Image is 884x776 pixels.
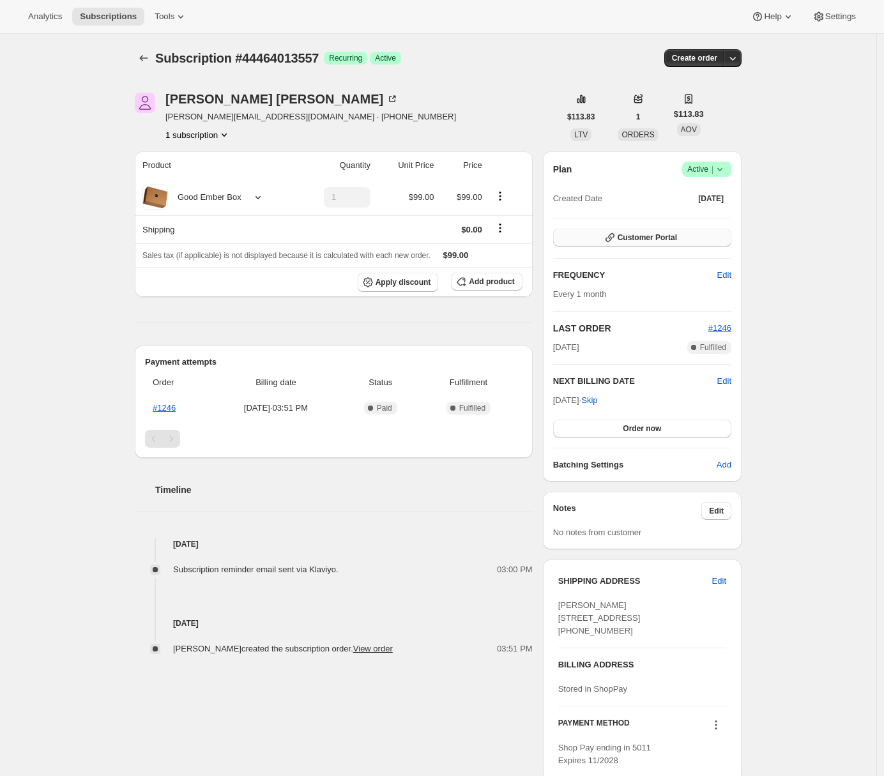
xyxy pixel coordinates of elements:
span: Help [764,11,781,22]
span: No notes from customer [553,528,642,537]
span: AOV [681,125,697,134]
span: Create order [672,53,717,63]
nav: Pagination [145,430,522,448]
button: Create order [664,49,725,67]
span: Analytics [28,11,62,22]
span: Subscriptions [80,11,137,22]
h3: Notes [553,502,702,520]
a: #1246 [153,403,176,413]
button: Add [709,455,739,475]
h2: FREQUENCY [553,269,717,282]
span: Fulfilled [459,403,485,413]
button: Skip [574,390,605,411]
span: $99.00 [457,192,482,202]
button: Help [743,8,802,26]
span: Edit [717,269,731,282]
span: Fulfillment [422,376,514,389]
h2: Plan [553,163,572,176]
button: 1 [629,108,648,126]
button: Edit [705,571,734,591]
span: Subscription #44464013557 [155,51,319,65]
button: [DATE] [690,190,731,208]
button: Product actions [490,189,510,203]
span: Order now [623,423,661,434]
span: [DATE] [553,341,579,354]
h3: SHIPPING ADDRESS [558,575,712,588]
th: Price [438,151,486,179]
span: Shop Pay ending in 5011 Expires 11/2028 [558,743,651,765]
span: $99.00 [443,250,469,260]
button: Analytics [20,8,70,26]
h3: PAYMENT METHOD [558,718,630,735]
span: [DATE] · 03:51 PM [213,402,339,415]
div: [PERSON_NAME] [PERSON_NAME] [165,93,399,105]
span: Active [687,163,726,176]
span: Audrey Sanfacon [135,93,155,113]
th: Order [145,369,210,397]
a: #1246 [708,323,731,333]
span: Skip [581,394,597,407]
button: Order now [553,420,731,437]
h3: BILLING ADDRESS [558,658,726,671]
button: Apply discount [358,273,439,292]
span: Created Date [553,192,602,205]
span: Paid [377,403,392,413]
div: Good Ember Box [168,191,241,204]
button: Subscriptions [72,8,144,26]
span: Add [717,459,731,471]
img: product img [142,185,168,210]
th: Quantity [295,151,374,179]
span: Fulfilled [700,342,726,353]
span: 03:00 PM [497,563,533,576]
span: Settings [825,11,856,22]
button: Subscriptions [135,49,153,67]
span: | [712,164,713,174]
span: [DATE] [698,194,724,204]
span: ORDERS [621,130,654,139]
button: Product actions [165,128,231,141]
span: Stored in ShopPay [558,684,627,694]
span: 03:51 PM [497,643,533,655]
span: $113.83 [674,108,704,121]
span: $113.83 [567,112,595,122]
button: Customer Portal [553,229,731,247]
th: Unit Price [374,151,438,179]
button: Add product [451,273,522,291]
span: Status [346,376,415,389]
span: $0.00 [461,225,482,234]
span: Add product [469,277,514,287]
span: Apply discount [376,277,431,287]
span: 1 [636,112,641,122]
span: Tools [155,11,174,22]
span: Subscription reminder email sent via Klaviyo. [173,565,339,574]
h2: LAST ORDER [553,322,708,335]
th: Shipping [135,215,295,243]
span: [PERSON_NAME][EMAIL_ADDRESS][DOMAIN_NAME] · [PHONE_NUMBER] [165,110,456,123]
button: Shipping actions [490,221,510,235]
span: Every 1 month [553,289,607,299]
h2: Payment attempts [145,356,522,369]
span: Billing date [213,376,339,389]
button: $113.83 [560,108,602,126]
th: Product [135,151,295,179]
h4: [DATE] [135,617,533,630]
button: Edit [717,375,731,388]
span: $99.00 [409,192,434,202]
h2: Timeline [155,483,533,496]
button: #1246 [708,322,731,335]
button: Tools [147,8,195,26]
button: Edit [701,502,731,520]
span: [PERSON_NAME] created the subscription order. [173,644,393,653]
span: [DATE] · [553,395,598,405]
button: Settings [805,8,864,26]
span: Sales tax (if applicable) is not displayed because it is calculated with each new order. [142,251,431,260]
a: View order [353,644,393,653]
button: Edit [710,265,739,285]
span: Active [375,53,396,63]
span: [PERSON_NAME] [STREET_ADDRESS] [PHONE_NUMBER] [558,600,641,635]
h2: NEXT BILLING DATE [553,375,717,388]
span: Customer Portal [618,232,677,243]
span: LTV [574,130,588,139]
